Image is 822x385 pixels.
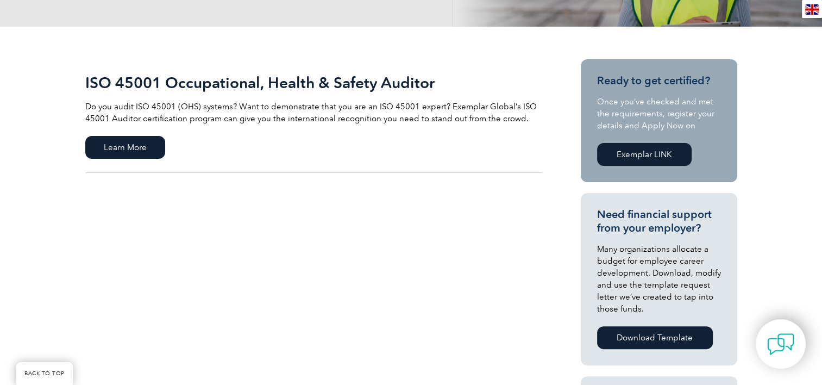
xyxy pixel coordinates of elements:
span: Learn More [85,136,165,159]
h3: Need financial support from your employer? [597,208,721,235]
p: Many organizations allocate a budget for employee career development. Download, modify and use th... [597,243,721,315]
img: en [805,4,819,15]
img: contact-chat.png [767,331,794,358]
h2: ISO 45001 Occupational, Health & Safety Auditor [85,74,542,91]
a: ISO 45001 Occupational, Health & Safety Auditor Do you audit ISO 45001 (OHS) systems? Want to dem... [85,59,542,173]
h3: Ready to get certified? [597,74,721,88]
a: Download Template [597,326,713,349]
p: Once you’ve checked and met the requirements, register your details and Apply Now on [597,96,721,132]
a: Exemplar LINK [597,143,692,166]
a: BACK TO TOP [16,362,73,385]
p: Do you audit ISO 45001 (OHS) systems? Want to demonstrate that you are an ISO 45001 expert? Exemp... [85,101,542,125]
